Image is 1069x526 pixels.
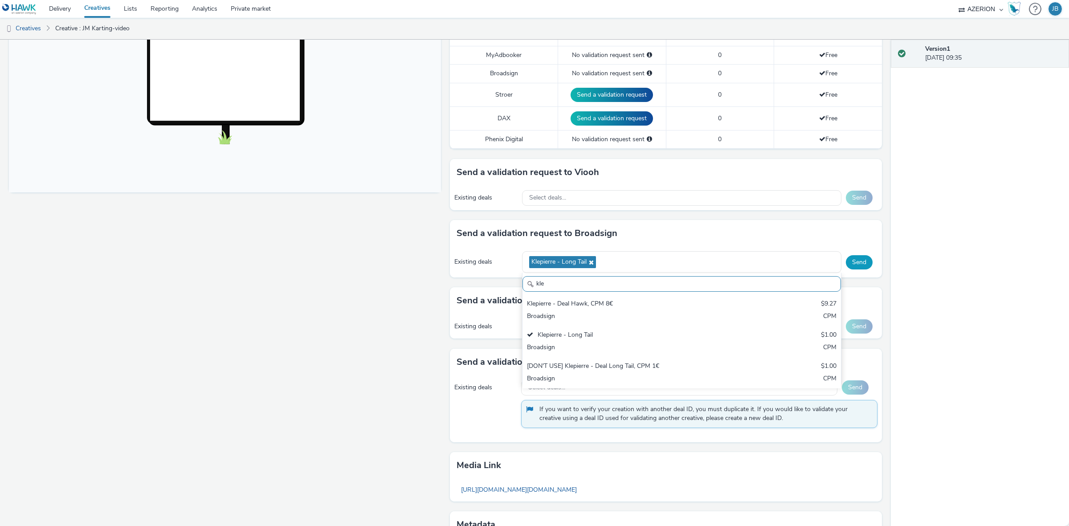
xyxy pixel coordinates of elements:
[718,114,722,122] span: 0
[718,69,722,77] span: 0
[823,374,836,384] div: CPM
[527,374,732,384] div: Broadsign
[450,83,558,106] td: Stroer
[457,294,628,307] h3: Send a validation request to MyAdbooker
[846,191,873,205] button: Send
[571,88,653,102] button: Send a validation request
[527,299,732,310] div: Klepierre - Deal Hawk, CPM 8€
[925,45,950,53] strong: Version 1
[457,459,501,472] h3: Media link
[450,106,558,130] td: DAX
[454,257,518,266] div: Existing deals
[1008,2,1021,16] img: Hawk Academy
[454,193,518,202] div: Existing deals
[819,135,837,143] span: Free
[522,276,841,292] input: Search......
[457,355,632,369] h3: Send a validation request to Phenix Digital
[846,255,873,269] button: Send
[821,362,836,372] div: $1.00
[457,166,599,179] h3: Send a validation request to Viooh
[1008,2,1024,16] a: Hawk Academy
[647,135,652,144] div: Please select a deal below and click on Send to send a validation request to Phenix Digital.
[450,130,558,148] td: Phenix Digital
[4,24,13,33] img: dooh
[51,18,134,39] a: Creative : JM Karting-video
[571,111,653,126] button: Send a validation request
[718,51,722,59] span: 0
[718,135,722,143] span: 0
[450,65,558,83] td: Broadsign
[527,330,732,341] div: Klepierre - Long Tail
[846,319,873,334] button: Send
[528,384,565,391] span: Select deals...
[457,227,617,240] h3: Send a validation request to Broadsign
[531,258,587,266] span: Klepierre - Long Tail
[529,194,566,202] span: Select deals...
[563,51,661,60] div: No validation request sent
[821,330,836,341] div: $1.00
[819,51,837,59] span: Free
[647,69,652,78] div: Please select a deal below and click on Send to send a validation request to Broadsign.
[2,4,37,15] img: undefined Logo
[454,322,518,331] div: Existing deals
[823,312,836,322] div: CPM
[539,405,868,423] span: If you want to verify your creation with another deal ID, you must duplicate it. If you would lik...
[457,481,581,498] a: [URL][DOMAIN_NAME][DOMAIN_NAME]
[450,46,558,64] td: MyAdbooker
[821,299,836,310] div: $9.27
[1052,2,1058,16] div: JB
[527,343,732,353] div: Broadsign
[819,114,837,122] span: Free
[823,343,836,353] div: CPM
[925,45,1062,63] div: [DATE] 09:35
[819,69,837,77] span: Free
[563,69,661,78] div: No validation request sent
[454,383,517,392] div: Existing deals
[647,51,652,60] div: Please select a deal below and click on Send to send a validation request to MyAdbooker.
[842,380,869,395] button: Send
[718,90,722,99] span: 0
[563,135,661,144] div: No validation request sent
[527,312,732,322] div: Broadsign
[819,90,837,99] span: Free
[527,362,732,372] div: [DON'T USE] Klepierre - Deal Long Tail, CPM 1€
